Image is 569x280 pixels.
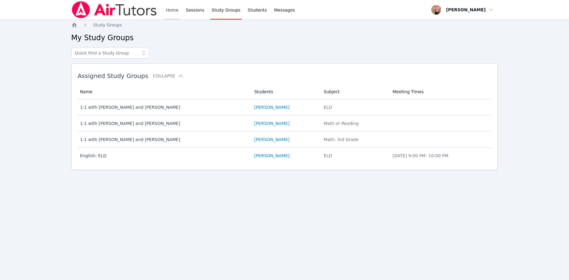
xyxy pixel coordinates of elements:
[324,136,385,143] div: Math: 3rd Grade
[78,99,492,115] tr: 1-1 with [PERSON_NAME] and [PERSON_NAME][PERSON_NAME]ELD
[71,33,498,43] h2: My Study Groups
[71,1,157,18] img: Air Tutors
[78,132,492,148] tr: 1-1 with [PERSON_NAME] and [PERSON_NAME][PERSON_NAME]Math: 3rd Grade
[80,153,247,159] div: English: ELD
[254,153,290,159] a: [PERSON_NAME]
[320,84,389,99] th: Subject
[254,120,290,126] a: [PERSON_NAME]
[80,120,247,126] div: 1-1 with [PERSON_NAME] and [PERSON_NAME]
[324,104,385,110] div: ELD
[78,72,148,80] span: Assigned Study Groups
[254,104,290,110] a: [PERSON_NAME]
[254,136,290,143] a: [PERSON_NAME]
[274,7,295,13] span: Messages
[93,23,122,27] span: Study Groups
[324,120,385,126] div: Math or Reading
[392,153,488,159] li: [DATE] 9:00 PM - 10:00 PM
[153,73,184,79] button: Collapse
[80,136,247,143] div: 1-1 with [PERSON_NAME] and [PERSON_NAME]
[251,84,320,99] th: Students
[78,115,492,132] tr: 1-1 with [PERSON_NAME] and [PERSON_NAME][PERSON_NAME]Math or Reading
[93,22,122,28] a: Study Groups
[389,84,491,99] th: Meeting Times
[71,22,498,28] nav: Breadcrumb
[78,84,251,99] th: Name
[324,153,385,159] div: ELD
[78,148,492,164] tr: English: ELD[PERSON_NAME]ELD[DATE] 9:00 PM- 10:00 PM
[80,104,247,110] div: 1-1 with [PERSON_NAME] and [PERSON_NAME]
[71,48,149,58] input: Quick Find a Study Group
